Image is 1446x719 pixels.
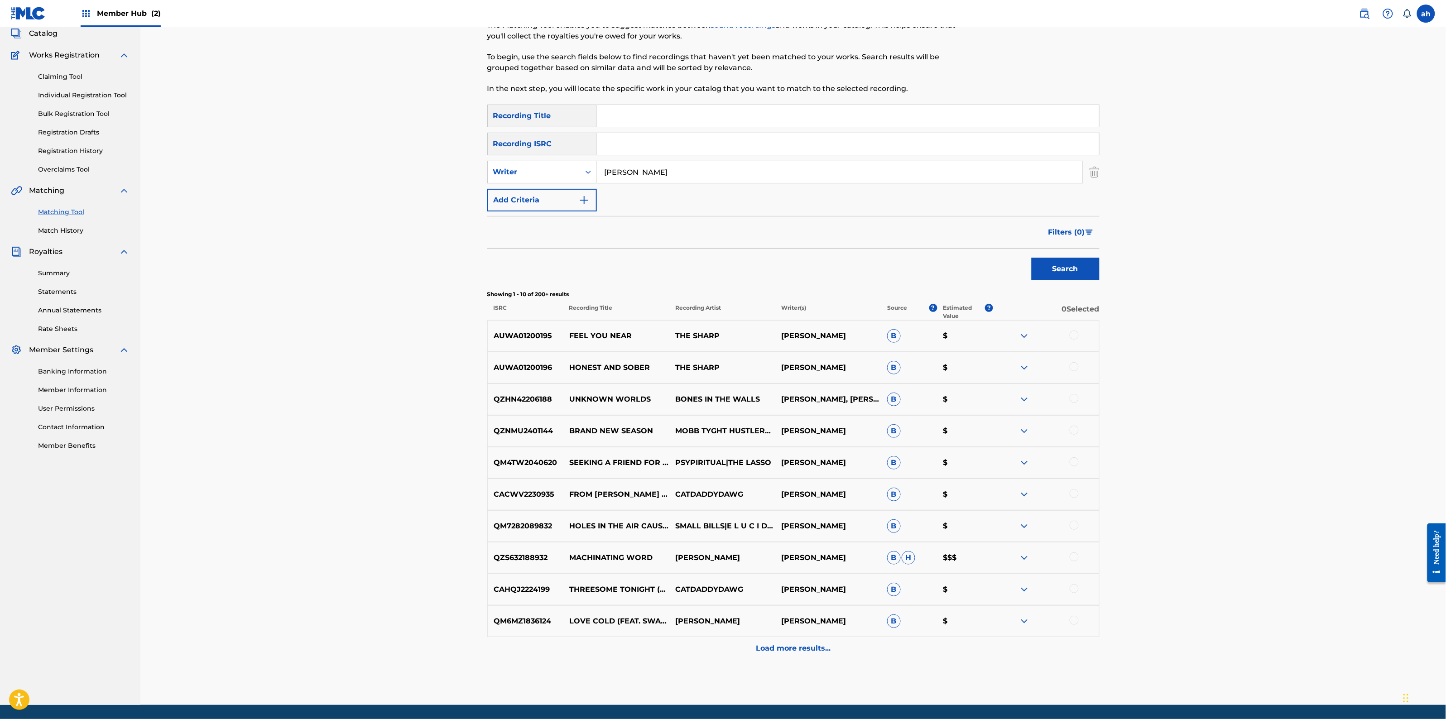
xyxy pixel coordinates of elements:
[669,457,775,468] p: PSYPIRITUAL|THE LASSO
[887,456,901,470] span: B
[563,489,669,500] p: FROM [PERSON_NAME] TO STOOP KID
[38,422,130,432] a: Contact Information
[887,361,901,374] span: B
[887,304,907,320] p: Source
[81,8,91,19] img: Top Rightsholders
[985,304,993,312] span: ?
[488,521,564,532] p: QM7282089832
[669,304,775,320] p: Recording Artist
[669,426,775,436] p: MOBB TYGHT HUSTLERS FEATURING [PERSON_NAME] AND [PERSON_NAME] AND [PERSON_NAME] AND [PERSON_NAME]
[119,246,130,257] img: expand
[887,488,901,501] span: B
[1383,8,1393,19] img: help
[669,552,775,563] p: [PERSON_NAME]
[887,583,901,596] span: B
[38,367,130,376] a: Banking Information
[563,457,669,468] p: SEEKING A FRIEND FOR THE END
[775,362,881,373] p: [PERSON_NAME]
[38,324,130,334] a: Rate Sheets
[488,394,564,405] p: QZHN42206188
[563,394,669,405] p: UNKNOWN WORLDS
[1355,5,1374,23] a: Public Search
[775,426,881,436] p: [PERSON_NAME]
[38,226,130,235] a: Match History
[887,424,901,438] span: B
[38,165,130,174] a: Overclaims Tool
[563,616,669,627] p: LOVE COLD (FEAT. SWANSUIT)
[937,616,993,627] p: $
[38,72,130,81] a: Claiming Tool
[775,616,881,627] p: [PERSON_NAME]
[1019,552,1030,563] img: expand
[97,8,161,19] span: Member Hub
[11,185,22,196] img: Matching
[937,362,993,373] p: $
[563,304,669,320] p: Recording Title
[563,362,669,373] p: HONEST AND SOBER
[943,304,985,320] p: Estimated Value
[775,457,881,468] p: [PERSON_NAME]
[488,616,564,627] p: QM6MZ1836124
[563,426,669,436] p: BRAND NEW SEASON
[563,584,669,595] p: THREESOME TONIGHT (GIRL WHY YOU DO THAT REPRISE)
[1043,221,1100,244] button: Filters (0)
[38,441,130,451] a: Member Benefits
[1421,517,1446,590] iframe: Resource Center
[1019,457,1030,468] img: expand
[11,345,22,355] img: Member Settings
[487,52,959,73] p: To begin, use the search fields below to find recordings that haven't yet been matched to your wo...
[929,304,937,312] span: ?
[487,83,959,94] p: In the next step, you will locate the specific work in your catalog that you want to match to the...
[1019,521,1030,532] img: expand
[488,457,564,468] p: QM4TW2040620
[493,167,575,177] div: Writer
[11,28,58,39] a: CatalogCatalog
[487,304,563,320] p: ISRC
[937,584,993,595] p: $
[487,189,597,211] button: Add Criteria
[669,616,775,627] p: [PERSON_NAME]
[119,185,130,196] img: expand
[38,91,130,100] a: Individual Registration Tool
[29,185,64,196] span: Matching
[1090,161,1100,183] img: Delete Criterion
[29,246,62,257] span: Royalties
[29,50,100,61] span: Works Registration
[38,207,130,217] a: Matching Tool
[487,105,1100,285] form: Search Form
[902,551,915,565] span: H
[775,489,881,500] p: [PERSON_NAME]
[775,552,881,563] p: [PERSON_NAME]
[1019,426,1030,436] img: expand
[1403,9,1412,18] div: Notifications
[563,552,669,563] p: MACHINATING WORD
[775,584,881,595] p: [PERSON_NAME]
[29,345,93,355] span: Member Settings
[38,146,130,156] a: Registration History
[488,362,564,373] p: AUWA01200196
[775,521,881,532] p: [PERSON_NAME]
[1019,394,1030,405] img: expand
[11,7,46,20] img: MLC Logo
[563,521,669,532] p: HOLES IN THE AIR CAUSED BY LIGHT
[1403,685,1409,712] div: Drag
[151,9,161,18] span: (2)
[669,331,775,341] p: THE SHARP
[887,519,901,533] span: B
[488,584,564,595] p: CAHQJ2224199
[579,195,590,206] img: 9d2ae6d4665cec9f34b9.svg
[38,385,130,395] a: Member Information
[38,306,130,315] a: Annual Statements
[488,331,564,341] p: AUWA01200195
[119,345,130,355] img: expand
[937,394,993,405] p: $
[887,329,901,343] span: B
[119,50,130,61] img: expand
[38,287,130,297] a: Statements
[1401,676,1446,719] iframe: Chat Widget
[1032,258,1100,280] button: Search
[669,521,775,532] p: SMALL BILLS|E L U C I D|THE LASSO
[937,457,993,468] p: $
